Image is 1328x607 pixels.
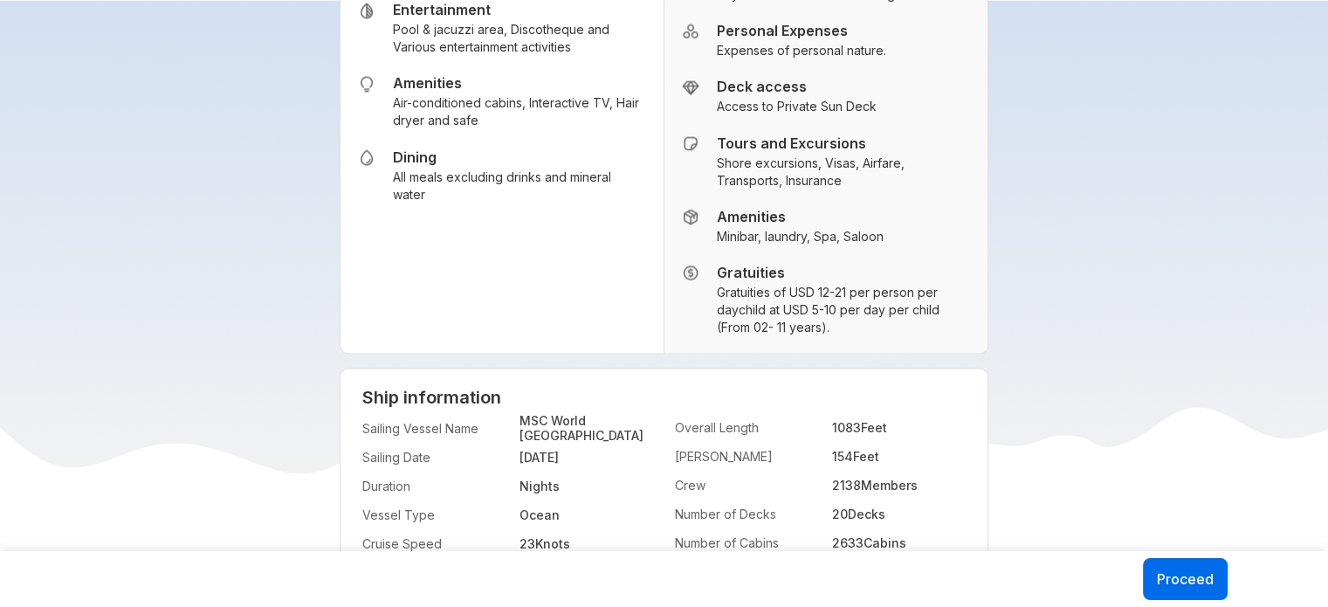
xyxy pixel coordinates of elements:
[358,148,375,166] img: Inclusion Icon
[832,419,887,434] strong: 1083 Feet
[717,154,970,189] small: Shore excursions, Visas, Airfare, Transports, Insurance
[520,535,570,550] strong: 23 Knots
[717,42,886,59] small: Expenses of personal nature.
[717,263,970,280] h5: Gratuities
[675,441,832,470] span: [PERSON_NAME]
[362,413,520,442] span: Sailing Vessel Name
[832,448,879,463] strong: 154 Feet
[362,386,974,407] h3: Ship information
[393,94,645,129] small: Air-conditioned cabins, Interactive TV, Hair dryer and safe
[717,98,877,115] small: Access to Private Sun Deck
[682,23,699,40] img: Inclusion Icon
[832,477,918,492] strong: 2138 Members
[520,507,560,521] strong: Ocean
[675,470,832,499] span: Crew
[682,135,699,152] img: Inclusion Icon
[682,264,699,281] img: Inclusion Icon
[393,1,645,18] h5: Entertainment
[675,499,832,528] span: Number of Decks
[717,78,877,95] h5: Deck access
[362,442,520,471] span: Sailing Date
[393,74,645,92] h5: Amenities
[832,535,906,549] strong: 2633 Cabins
[717,134,970,151] h5: Tours and Excursions
[393,168,645,203] small: All meals excluding drinks and mineral water
[717,283,970,335] small: Gratuities of USD 12-21 per person per daychild at USD 5-10 per day per child (From 02- 11 years).
[520,412,662,442] strong: MSC World [GEOGRAPHIC_DATA]
[362,500,520,528] span: Vessel Type
[358,2,375,19] img: Inclusion Icon
[682,79,699,96] img: Inclusion Icon
[362,528,520,557] span: Cruise Speed
[832,506,885,521] strong: 20 Decks
[675,412,832,441] span: Overall Length
[393,21,645,56] small: Pool & jacuzzi area, Discotheque and Various entertainment activities
[393,148,645,165] h5: Dining
[1143,558,1228,600] button: Proceed
[717,227,884,245] small: Minibar, laundry, Spa, Saloon
[520,478,560,493] strong: Nights
[675,528,832,556] span: Number of Cabins
[682,208,699,225] img: Inclusion Icon
[520,449,559,464] strong: [DATE]
[717,22,886,39] h5: Personal Expenses
[717,207,884,224] h5: Amenities
[362,471,520,500] span: Duration
[358,75,375,93] img: Inclusion Icon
